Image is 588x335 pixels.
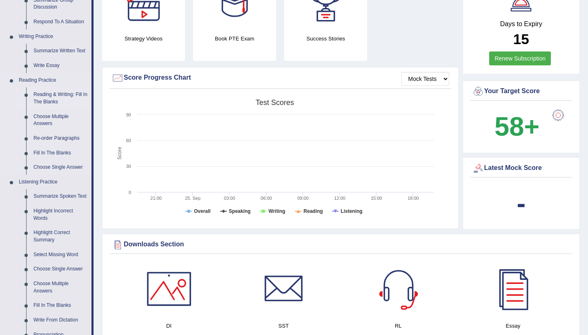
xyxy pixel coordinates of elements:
b: 58+ [494,112,539,141]
a: Fill In The Blanks [30,298,91,313]
h4: DI [116,322,222,330]
div: Your Target Score [472,85,571,98]
b: 15 [513,31,529,47]
text: 06:00 [261,196,272,201]
tspan: Reading [303,208,323,214]
a: Select Missing Word [30,248,91,262]
h4: SST [230,322,337,330]
a: Write From Dictation [30,313,91,328]
h4: RL [345,322,452,330]
a: Reading & Writing: Fill In The Blanks [30,87,91,109]
tspan: Speaking [229,208,250,214]
a: Highlight Correct Summary [30,226,91,247]
h4: Strategy Videos [102,34,185,43]
a: Fill In The Blanks [30,146,91,161]
h4: Book PTE Exam [193,34,276,43]
tspan: Score [117,147,122,160]
text: 03:00 [224,196,235,201]
tspan: Overall [194,208,211,214]
h4: Days to Expiry [472,20,571,28]
a: Re-order Paragraphs [30,131,91,146]
text: 21:00 [150,196,162,201]
text: 0 [129,190,131,195]
a: Write Essay [30,58,91,73]
text: 09:00 [297,196,309,201]
h4: Essay [460,322,566,330]
div: Downloads Section [111,239,570,251]
text: 12:00 [334,196,345,201]
a: Choose Single Answer [30,160,91,175]
text: 60 [126,138,131,143]
tspan: Writing [269,208,285,214]
a: Listening Practice [15,175,91,190]
a: Renew Subscription [489,51,551,65]
a: Writing Practice [15,29,91,44]
tspan: Test scores [256,98,294,107]
a: Choose Multiple Answers [30,277,91,298]
h4: Success Stories [284,34,367,43]
a: Summarize Written Text [30,44,91,58]
a: Choose Single Answer [30,262,91,277]
div: Score Progress Chart [111,72,449,84]
text: 90 [126,112,131,117]
a: Respond To A Situation [30,15,91,29]
text: 18:00 [408,196,419,201]
b: - [517,188,526,218]
text: 15:00 [371,196,382,201]
a: Highlight Incorrect Words [30,204,91,226]
tspan: 25. Sep [185,196,200,201]
div: Latest Mock Score [472,162,571,174]
tspan: Listening [341,208,362,214]
text: 30 [126,164,131,169]
a: Choose Multiple Answers [30,109,91,131]
a: Summarize Spoken Text [30,189,91,204]
a: Reading Practice [15,73,91,88]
